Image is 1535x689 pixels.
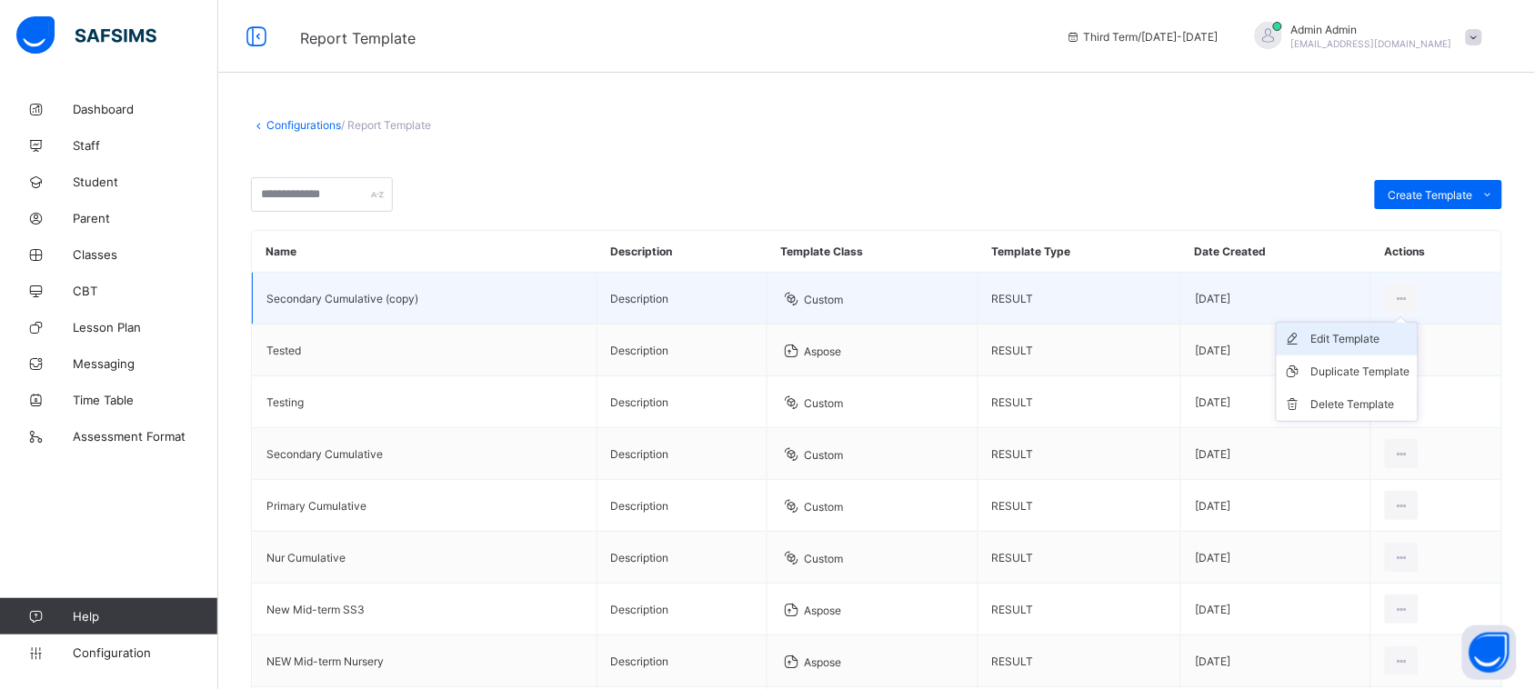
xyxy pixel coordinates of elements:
td: RESULT [978,532,1181,584]
td: New Mid-term SS3 [253,584,597,635]
td: [DATE] [1181,584,1371,635]
td: Testing [253,376,597,428]
span: Help [73,609,217,624]
span: [EMAIL_ADDRESS][DOMAIN_NAME] [1291,38,1452,49]
td: NEW Mid-term Nursery [253,635,597,687]
td: Tested [253,325,597,376]
td: Description [597,273,767,325]
td: [DATE] [1181,480,1371,532]
td: Description [597,584,767,635]
td: Secondary Cumulative [253,428,597,480]
span: Classes [73,247,218,262]
td: [DATE] [1181,428,1371,480]
td: RESULT [978,376,1181,428]
td: Primary Cumulative [253,480,597,532]
td: [DATE] [1181,376,1371,428]
td: Description [597,376,767,428]
span: Parent [73,211,218,225]
td: [DATE] [1181,273,1371,325]
span: session/term information [1066,30,1219,44]
td: RESULT [978,480,1181,532]
th: Template Class [767,231,978,273]
div: Duplicate Template [1311,363,1410,381]
div: Edit Template [1311,330,1410,348]
td: Description [597,325,767,376]
td: Custom [767,532,978,584]
td: RESULT [978,325,1181,376]
span: Time Table [73,393,218,407]
th: Description [597,231,767,273]
a: Configurations [266,118,341,132]
td: Custom [767,376,978,428]
span: Student [73,175,218,189]
span: Assessment Format [73,429,218,444]
td: Description [597,532,767,584]
td: [DATE] [1181,532,1371,584]
span: Report Template [300,29,416,47]
span: Lesson Plan [73,320,218,335]
img: safsims [16,16,156,55]
span: / Report Template [341,118,431,132]
td: Aspose [767,635,978,687]
td: RESULT [978,635,1181,687]
button: Open asap [1462,625,1517,680]
td: Nur Cumulative [253,532,597,584]
span: CBT [73,284,218,298]
th: Template Type [978,231,1181,273]
td: Custom [767,273,978,325]
td: Secondary Cumulative (copy) [253,273,597,325]
td: Description [597,428,767,480]
td: Custom [767,428,978,480]
td: RESULT [978,428,1181,480]
th: Date Created [1181,231,1371,273]
td: Custom [767,480,978,532]
span: Create Template [1389,188,1473,202]
td: Aspose [767,584,978,635]
td: Aspose [767,325,978,376]
div: AdminAdmin [1237,22,1491,52]
span: Messaging [73,356,218,371]
th: Name [253,231,597,273]
td: RESULT [978,273,1181,325]
td: Description [597,480,767,532]
td: [DATE] [1181,325,1371,376]
span: Dashboard [73,102,218,116]
td: RESULT [978,584,1181,635]
td: Description [597,635,767,687]
div: Delete Template [1311,395,1410,414]
span: Configuration [73,645,217,660]
td: [DATE] [1181,635,1371,687]
span: Staff [73,138,218,153]
th: Actions [1370,231,1501,273]
span: Admin Admin [1291,23,1452,36]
